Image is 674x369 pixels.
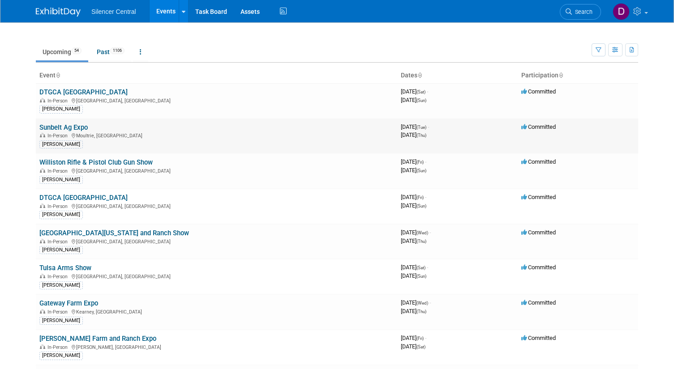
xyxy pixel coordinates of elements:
span: [DATE] [401,264,428,271]
span: In-Person [47,239,70,245]
a: DTGCA [GEOGRAPHIC_DATA] [39,88,128,96]
span: - [425,158,426,165]
th: Dates [397,68,518,83]
span: [DATE] [401,158,426,165]
div: Kearney, [GEOGRAPHIC_DATA] [39,308,394,315]
span: - [427,88,428,95]
span: Committed [521,335,556,341]
span: Committed [521,88,556,95]
span: (Fri) [416,160,424,165]
img: In-Person Event [40,274,45,278]
span: - [425,335,426,341]
span: [DATE] [401,194,426,200]
span: (Thu) [416,239,426,244]
div: [PERSON_NAME] [39,352,83,360]
span: Silencer Central [91,8,136,15]
span: In-Person [47,168,70,174]
div: [PERSON_NAME] [39,140,83,148]
span: (Tue) [416,125,426,130]
span: In-Person [47,133,70,139]
div: [PERSON_NAME], [GEOGRAPHIC_DATA] [39,343,394,350]
div: [GEOGRAPHIC_DATA], [GEOGRAPHIC_DATA] [39,167,394,174]
span: Committed [521,194,556,200]
span: (Wed) [416,301,428,305]
a: Sunbelt Ag Expo [39,123,88,131]
span: [DATE] [401,131,426,138]
a: Search [560,4,601,20]
span: (Fri) [416,336,424,341]
span: (Thu) [416,133,426,138]
span: [DATE] [401,167,426,174]
span: [DATE] [401,343,425,350]
a: Sort by Event Name [56,72,60,79]
a: Past1106 [90,43,131,60]
img: In-Person Event [40,344,45,349]
span: - [428,123,429,130]
span: Committed [521,299,556,306]
div: [PERSON_NAME] [39,281,83,289]
img: In-Person Event [40,309,45,314]
span: [DATE] [401,308,426,314]
a: DTGCA [GEOGRAPHIC_DATA] [39,194,128,202]
div: Moultrie, [GEOGRAPHIC_DATA] [39,131,394,139]
span: (Fri) [416,195,424,200]
div: [GEOGRAPHIC_DATA], [GEOGRAPHIC_DATA] [39,272,394,280]
span: Committed [521,229,556,236]
span: [DATE] [401,88,428,95]
a: Williston Rifle & Pistol Club Gun Show [39,158,153,166]
span: In-Person [47,274,70,280]
a: Tulsa Arms Show [39,264,91,272]
a: Gateway Farm Expo [39,299,98,307]
img: In-Person Event [40,168,45,173]
div: [GEOGRAPHIC_DATA], [GEOGRAPHIC_DATA] [39,97,394,104]
span: Committed [521,158,556,165]
span: [DATE] [401,123,429,130]
span: (Sat) [416,344,425,349]
span: Committed [521,123,556,130]
span: In-Person [47,204,70,209]
span: (Sat) [416,89,425,94]
div: [GEOGRAPHIC_DATA], [GEOGRAPHIC_DATA] [39,238,394,245]
span: (Thu) [416,309,426,314]
img: Dean Woods [613,3,630,20]
span: (Sun) [416,168,426,173]
a: Sort by Start Date [417,72,422,79]
span: - [429,299,431,306]
a: [GEOGRAPHIC_DATA][US_STATE] and Ranch Show [39,229,189,237]
span: (Sat) [416,265,425,270]
img: In-Person Event [40,98,45,102]
a: Upcoming54 [36,43,88,60]
div: [GEOGRAPHIC_DATA], [GEOGRAPHIC_DATA] [39,202,394,209]
img: In-Person Event [40,239,45,243]
span: [DATE] [401,272,426,279]
a: Sort by Participation Type [558,72,563,79]
span: In-Person [47,344,70,350]
span: [DATE] [401,202,426,209]
span: [DATE] [401,335,426,341]
span: [DATE] [401,229,431,236]
span: [DATE] [401,97,426,103]
a: [PERSON_NAME] Farm and Ranch Expo [39,335,156,343]
span: (Sun) [416,274,426,279]
span: In-Person [47,309,70,315]
div: [PERSON_NAME] [39,176,83,184]
th: Participation [518,68,638,83]
span: [DATE] [401,238,426,244]
span: - [429,229,431,236]
span: [DATE] [401,299,431,306]
span: 1106 [110,47,124,54]
span: (Wed) [416,230,428,235]
span: - [425,194,426,200]
span: - [427,264,428,271]
th: Event [36,68,397,83]
div: [PERSON_NAME] [39,211,83,219]
span: 54 [72,47,82,54]
div: [PERSON_NAME] [39,246,83,254]
span: In-Person [47,98,70,104]
div: [PERSON_NAME] [39,317,83,325]
span: Committed [521,264,556,271]
img: In-Person Event [40,204,45,208]
img: In-Person Event [40,133,45,137]
div: [PERSON_NAME] [39,105,83,113]
span: Search [572,8,592,15]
